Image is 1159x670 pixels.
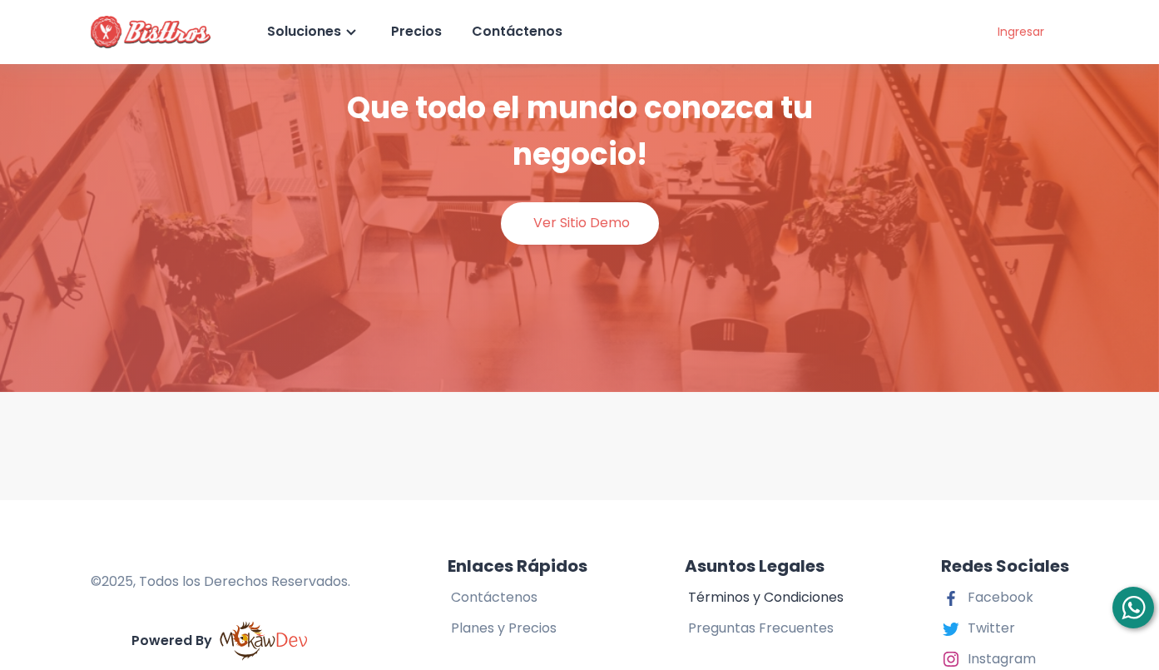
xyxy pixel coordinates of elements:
[91,16,211,48] img: Bisttros POS Logo
[941,586,1069,610] a: Facebook
[941,617,1069,641] a: Twitter
[264,20,341,44] div: Soluciones
[468,8,562,54] a: Contáctenos
[468,20,562,44] div: Contáctenos
[91,563,350,594] div: © 2025 , Todos los Derechos Reservados.
[685,617,834,641] div: Preguntas Frecuentes
[685,617,844,641] a: Preguntas Frecuentes
[685,586,844,610] a: Términos y Condiciones
[530,211,630,236] div: Ver Sitio Demo
[969,18,1069,46] a: Ingresar
[941,617,1015,641] div: Twitter
[448,586,587,610] a: Contáctenos
[941,553,1069,579] h5: Redes Sociales
[388,8,442,54] a: Precios
[448,617,557,641] div: Planes y Precios
[131,621,310,662] a: Powered By
[685,553,844,579] h5: Asuntos Legales
[448,617,587,641] a: Planes y Precios
[941,586,1033,610] div: Facebook
[448,553,587,579] h5: Enlaces Rápidos
[503,205,656,242] a: Ver Sitio Demo
[448,586,537,610] div: Contáctenos
[388,20,442,44] div: Precios
[310,85,850,178] h2: Que todo el mundo conozca tu negocio!
[994,22,1044,42] div: Ingresar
